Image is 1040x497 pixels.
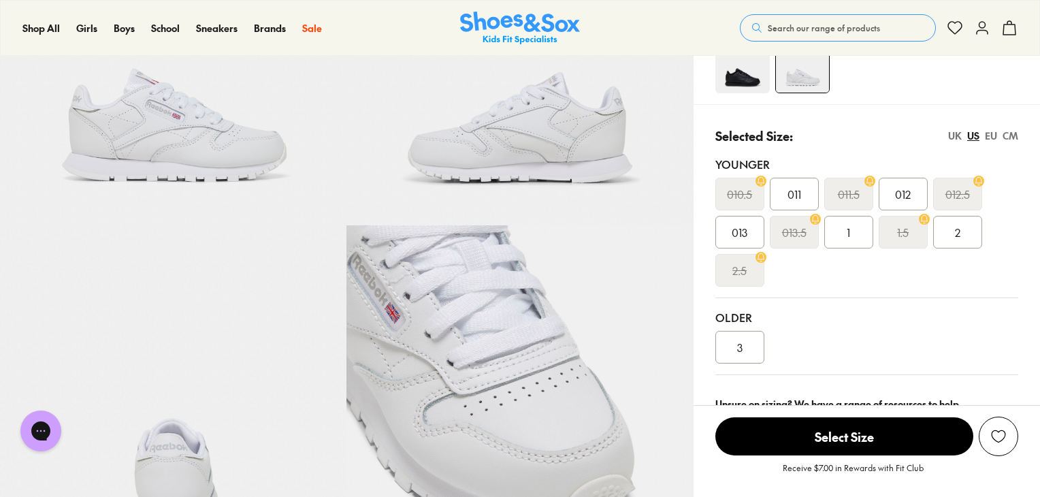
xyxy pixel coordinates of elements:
[732,262,747,278] s: 2.5
[838,186,860,202] s: 011.5
[196,21,238,35] a: Sneakers
[787,186,801,202] span: 011
[985,129,997,143] div: EU
[715,397,1018,411] div: Unsure on sizing? We have a range of resources to help
[967,129,979,143] div: US
[776,39,829,93] img: 4-405759_1
[715,156,1018,172] div: Younger
[895,186,911,202] span: 012
[732,224,747,240] span: 013
[740,14,936,42] button: Search our range of products
[302,21,322,35] a: Sale
[14,406,68,456] iframe: Gorgias live chat messenger
[254,21,286,35] a: Brands
[151,21,180,35] a: School
[715,417,973,456] button: Select Size
[737,339,743,355] span: 3
[715,39,770,93] img: 4-405763_1
[945,186,970,202] s: 012.5
[715,127,793,145] p: Selected Size:
[948,129,962,143] div: UK
[1003,129,1018,143] div: CM
[715,417,973,455] span: Select Size
[715,309,1018,325] div: Older
[114,21,135,35] a: Boys
[897,224,909,240] s: 1.5
[727,186,752,202] s: 010.5
[955,224,960,240] span: 2
[783,462,924,486] p: Receive $7.00 in Rewards with Fit Club
[768,22,880,34] span: Search our range of products
[847,224,850,240] span: 1
[22,21,60,35] a: Shop All
[979,417,1018,456] button: Add to Wishlist
[782,224,807,240] s: 013.5
[460,12,580,45] a: Shoes & Sox
[460,12,580,45] img: SNS_Logo_Responsive.svg
[76,21,97,35] a: Girls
